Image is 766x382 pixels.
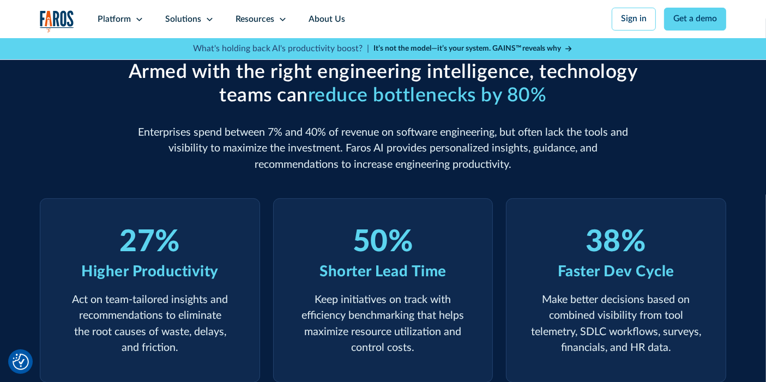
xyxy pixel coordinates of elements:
[373,45,562,52] strong: It’s not the model—it’s your system. GAINS™ reveals why
[664,8,726,30] a: Get a demo
[612,8,655,30] a: Sign in
[40,10,74,33] img: Logo of the analytics and reporting company Faros.
[98,13,131,26] div: Platform
[126,61,641,107] h2: Armed with the right engineering intelligence, technology teams can
[319,260,447,283] div: Shorter Lead Time
[126,125,641,173] p: Enterprises spend between 7% and 40% of revenue on software engineering, but often lack the tools...
[81,260,219,283] div: Higher Productivity
[193,43,369,56] p: What's holding back AI's productivity boost? |
[373,43,574,54] a: It’s not the model—it’s your system. GAINS™ reveals why
[119,225,155,260] div: 27
[155,225,180,260] div: %
[60,292,240,356] p: Act on team-tailored insights and recommendations to eliminate the root causes of waste, delays, ...
[165,13,201,26] div: Solutions
[293,292,473,356] p: Keep initiatives on track with efficiency benchmarking that helps maximize resource utilization a...
[13,354,29,370] button: Cookie Settings
[388,225,414,260] div: %
[308,86,547,105] span: reduce bottlenecks by 80%
[13,354,29,370] img: Revisit consent button
[621,225,647,260] div: %
[526,292,706,356] p: Make better decisions based on combined visibility from tool telemetry, SDLC workflows, surveys, ...
[236,13,274,26] div: Resources
[558,260,674,283] div: Faster Dev Cycle
[353,225,388,260] div: 50
[40,10,74,33] a: home
[586,225,621,260] div: 38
